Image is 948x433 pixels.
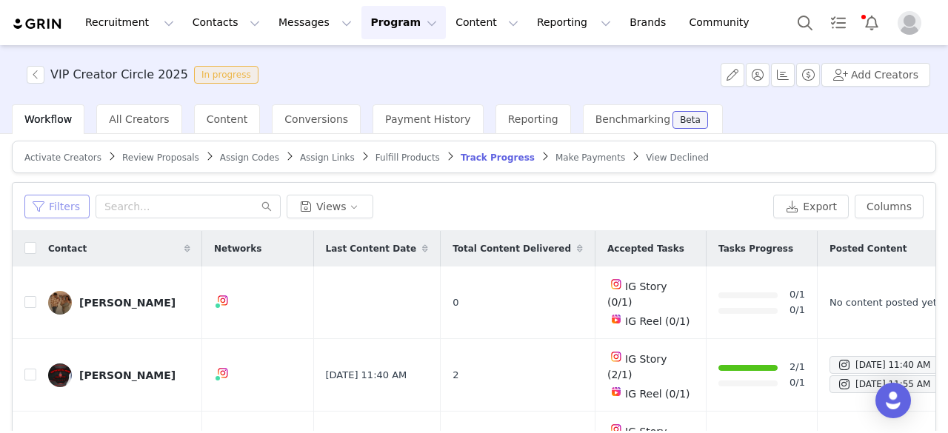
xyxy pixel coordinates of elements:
[284,113,348,125] span: Conversions
[555,152,625,163] span: Make Payments
[453,368,458,383] span: 2
[300,152,355,163] span: Assign Links
[610,386,622,397] img: instagram-reels.svg
[48,363,72,387] img: 1404ad07-9020-4c7a-a350-de78fafb0ce6.jpg
[261,201,272,212] i: icon: search
[607,242,684,255] span: Accepted Tasks
[375,152,440,163] span: Fulfill Products
[27,66,264,84] span: [object Object]
[610,351,622,363] img: instagram.svg
[48,291,190,315] a: [PERSON_NAME]
[326,368,407,383] span: [DATE] 11:40 AM
[12,17,64,31] img: grin logo
[680,115,701,124] div: Beta
[821,63,930,87] button: Add Creators
[453,295,458,310] span: 0
[889,11,936,35] button: Profile
[447,6,527,39] button: Content
[217,295,229,306] img: instagram.svg
[829,242,907,255] span: Posted Content
[194,66,258,84] span: In progress
[48,242,87,255] span: Contact
[595,113,670,125] span: Benchmarking
[822,6,855,39] a: Tasks
[875,383,911,418] div: Open Intercom Messenger
[385,113,471,125] span: Payment History
[837,356,930,374] div: [DATE] 11:40 AM
[773,195,849,218] button: Export
[361,6,446,39] button: Program
[453,242,571,255] span: Total Content Delivered
[76,6,183,39] button: Recruitment
[24,195,90,218] button: Filters
[96,195,281,218] input: Search...
[508,113,558,125] span: Reporting
[718,242,793,255] span: Tasks Progress
[217,367,229,379] img: instagram.svg
[220,152,279,163] span: Assign Codes
[646,152,709,163] span: View Declined
[184,6,269,39] button: Contacts
[461,152,535,163] span: Track Progress
[207,113,248,125] span: Content
[24,152,101,163] span: Activate Creators
[287,195,373,218] button: Views
[625,315,690,327] span: IG Reel (0/1)
[607,353,667,380] span: IG Story (2/1)
[789,6,821,39] button: Search
[48,363,190,387] a: [PERSON_NAME]
[79,297,176,309] div: [PERSON_NAME]
[837,375,930,393] div: [DATE] 11:55 AM
[855,6,888,39] button: Notifications
[109,113,169,125] span: All Creators
[122,152,199,163] span: Review Proposals
[270,6,361,39] button: Messages
[326,242,417,255] span: Last Content Date
[48,291,72,315] img: 4ffbbaaf-164e-468b-9fbe-c4d7cbc26848.jpg
[79,369,176,381] div: [PERSON_NAME]
[898,11,921,35] img: placeholder-profile.jpg
[50,66,188,84] h3: VIP Creator Circle 2025
[621,6,679,39] a: Brands
[214,242,261,255] span: Networks
[610,313,622,325] img: instagram-reels.svg
[607,281,667,308] span: IG Story (0/1)
[855,195,924,218] button: Columns
[610,278,622,290] img: instagram.svg
[625,388,690,400] span: IG Reel (0/1)
[790,360,805,375] a: 2/1
[528,6,620,39] button: Reporting
[24,113,72,125] span: Workflow
[790,287,805,303] a: 0/1
[681,6,765,39] a: Community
